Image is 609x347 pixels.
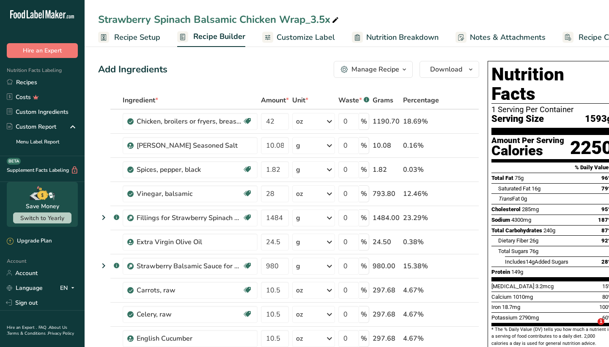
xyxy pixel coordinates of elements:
[261,95,289,105] span: Amount
[296,116,303,127] div: oz
[498,196,520,202] span: Fat
[292,95,308,105] span: Unit
[127,215,134,221] img: Sub Recipe
[296,333,303,344] div: oz
[511,269,523,275] span: 149g
[580,318,601,339] iframe: Intercom live chat
[403,213,439,223] div: 23.29%
[403,309,439,319] div: 4.67%
[137,189,242,199] div: Vinegar, balsamic
[403,95,439,105] span: Percentage
[470,32,546,43] span: Notes & Attachments
[296,261,300,271] div: g
[137,309,242,319] div: Celery, raw
[7,158,21,165] div: BETA
[296,213,300,223] div: g
[505,259,568,265] span: Includes Added Sugars
[137,237,242,247] div: Extra Virgin Olive Oil
[526,259,535,265] span: 14g
[60,283,78,293] div: EN
[373,333,400,344] div: 297.68
[177,27,245,47] a: Recipe Builder
[338,95,369,105] div: Waste
[529,237,538,244] span: 26g
[403,140,439,151] div: 0.16%
[455,28,546,47] a: Notes & Attachments
[7,330,48,336] a: Terms & Conditions .
[373,237,400,247] div: 24.50
[38,325,49,330] a: FAQ .
[373,189,400,199] div: 793.80
[373,140,400,151] div: 10.08
[127,263,134,270] img: Sub Recipe
[515,175,524,181] span: 75g
[193,31,245,42] span: Recipe Builder
[598,318,604,325] span: 1
[366,32,439,43] span: Nutrition Breakdown
[7,43,78,58] button: Hire an Expert
[373,309,400,319] div: 297.68
[543,227,555,234] span: 240g
[48,330,74,336] a: Privacy Policy
[403,261,439,271] div: 15.38%
[403,165,439,175] div: 0.03%
[403,237,439,247] div: 0.38%
[420,61,479,78] button: Download
[491,227,542,234] span: Total Carbohydrates
[491,314,518,321] span: Potassium
[491,114,544,124] span: Serving Size
[373,165,400,175] div: 1.82
[373,116,400,127] div: 1190.70
[26,202,59,211] div: Save Money
[403,189,439,199] div: 12.46%
[491,294,512,300] span: Calcium
[491,145,564,157] div: Calories
[277,32,335,43] span: Customize Label
[511,217,531,223] span: 4300mg
[403,333,439,344] div: 4.67%
[13,212,71,223] button: Switch to Yearly
[137,116,242,127] div: Chicken, broilers or fryers, breast, meat only, cooked, roasted
[491,175,513,181] span: Total Fat
[98,28,160,47] a: Recipe Setup
[502,304,520,310] span: 18.7mg
[114,32,160,43] span: Recipe Setup
[351,64,399,74] div: Manage Recipe
[123,95,158,105] span: Ingredient
[403,285,439,295] div: 4.67%
[334,61,413,78] button: Manage Recipe
[7,122,56,131] div: Custom Report
[296,140,300,151] div: g
[513,294,533,300] span: 1010mg
[532,185,540,192] span: 16g
[491,137,564,145] div: Amount Per Serving
[262,28,335,47] a: Customize Label
[519,314,539,321] span: 2790mg
[137,333,242,344] div: English Cucumber
[529,248,538,254] span: 76g
[373,213,400,223] div: 1484.00
[491,283,534,289] span: [MEDICAL_DATA]
[7,325,67,336] a: About Us .
[521,196,527,202] span: 0g
[373,285,400,295] div: 297.68
[137,261,242,271] div: Strawberry Balsamic Sauce for Strawberry Spinach Balsamic Chicken Wrap
[137,165,242,175] div: Spices, pepper, black
[137,213,242,223] div: Fillings for Strawberry Spinach Balsamic Chicken Wrap
[137,285,242,295] div: Carrots, raw
[7,237,52,245] div: Upgrade Plan
[352,28,439,47] a: Nutrition Breakdown
[296,285,303,295] div: oz
[373,261,400,271] div: 980.00
[498,248,528,254] span: Total Sugars
[137,140,242,151] div: [PERSON_NAME] Seasoned Salt
[20,214,64,222] span: Switch to Yearly
[98,63,167,77] div: Add Ingredients
[430,64,462,74] span: Download
[7,281,43,295] a: Language
[498,185,530,192] span: Saturated Fat
[296,237,300,247] div: g
[491,269,510,275] span: Protein
[296,189,303,199] div: oz
[498,237,528,244] span: Dietary Fiber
